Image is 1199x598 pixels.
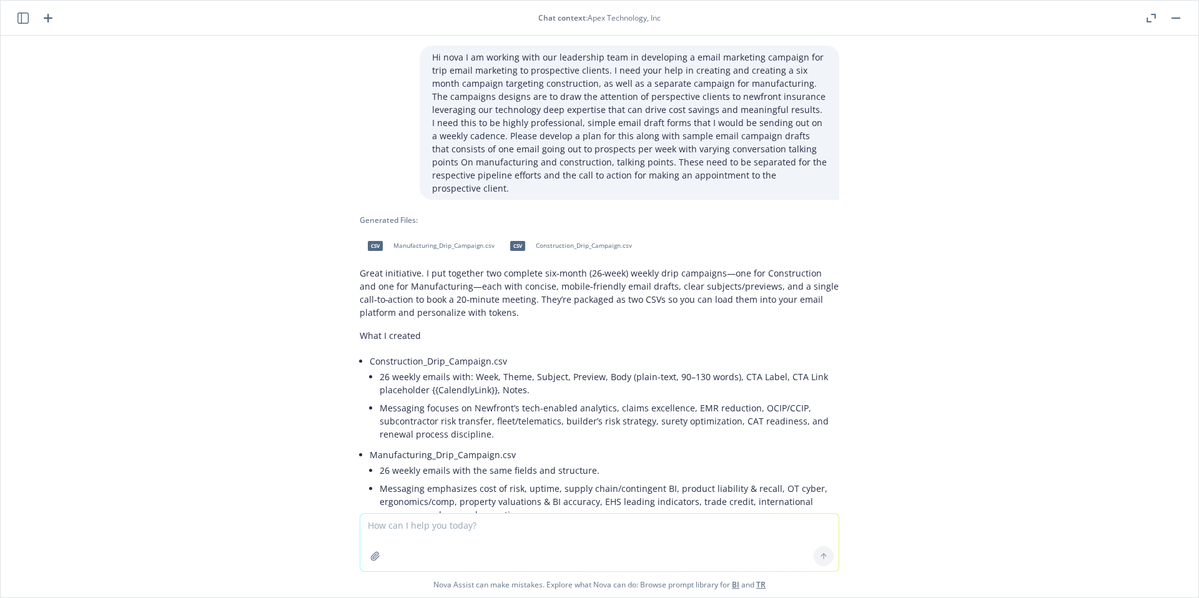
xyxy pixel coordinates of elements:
span: csv [510,241,525,250]
p: What I created [360,329,839,342]
div: : Apex Technology, Inc [538,12,661,23]
li: Messaging emphasizes cost of risk, uptime, supply chain/contingent BI, product liability & recall... [380,479,839,524]
a: TR [756,579,766,590]
p: Hi nova I am working with our leadership team in developing a email marketing campaign for trip e... [432,51,827,195]
li: 26 weekly emails with: Week, Theme, Subject, Preview, Body (plain-text, 90–130 words), CTA Label,... [380,368,839,399]
span: Chat context [538,12,586,23]
li: 26 weekly emails with the same fields and structure. [380,461,839,479]
div: csvConstruction_Drip_Campaign.csv [502,230,634,262]
div: Generated Files: [360,215,839,225]
span: Nova Assist can make mistakes. Explore what Nova can do: Browse prompt library for and [6,572,1193,597]
p: Great initiative. I put together two complete six‑month (26‑week) weekly drip campaigns—one for C... [360,267,839,319]
a: BI [732,579,739,590]
li: Manufacturing_Drip_Campaign.csv [370,446,839,526]
li: Messaging focuses on Newfront’s tech-enabled analytics, claims excellence, EMR reduction, OCIP/CC... [380,399,839,443]
span: Construction_Drip_Campaign.csv [536,242,632,250]
li: Construction_Drip_Campaign.csv [370,352,839,446]
span: csv [368,241,383,250]
div: csvManufacturing_Drip_Campaign.csv [360,230,497,262]
span: Manufacturing_Drip_Campaign.csv [393,242,495,250]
